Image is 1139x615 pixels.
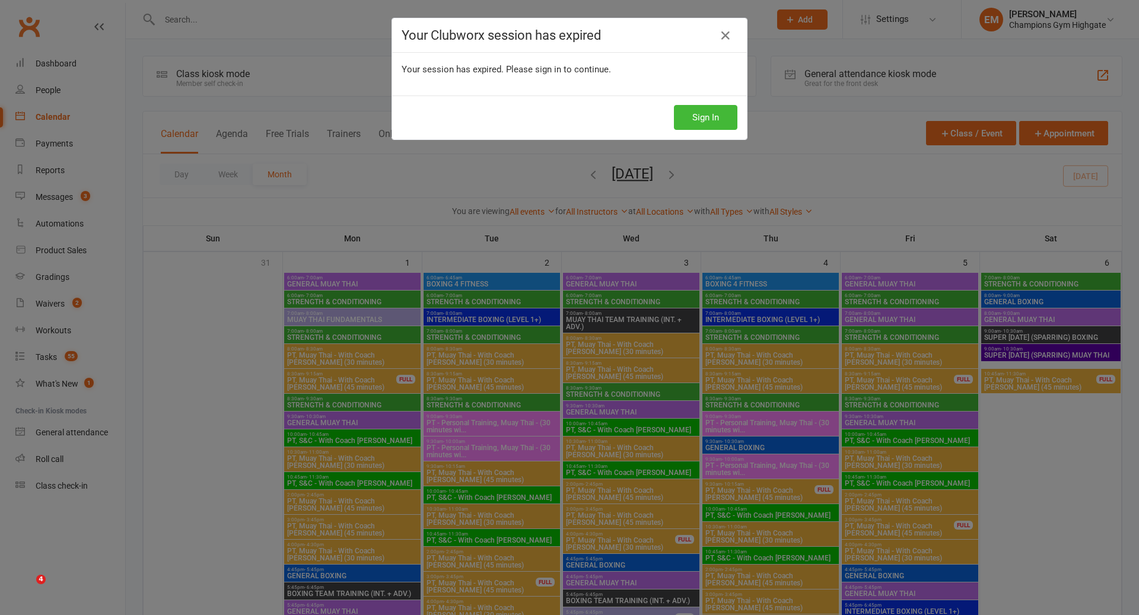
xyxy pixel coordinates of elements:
[12,575,40,603] iframe: Intercom live chat
[716,26,735,45] a: Close
[674,105,737,130] button: Sign In
[402,64,611,75] span: Your session has expired. Please sign in to continue.
[36,575,46,584] span: 4
[402,28,737,43] h4: Your Clubworx session has expired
